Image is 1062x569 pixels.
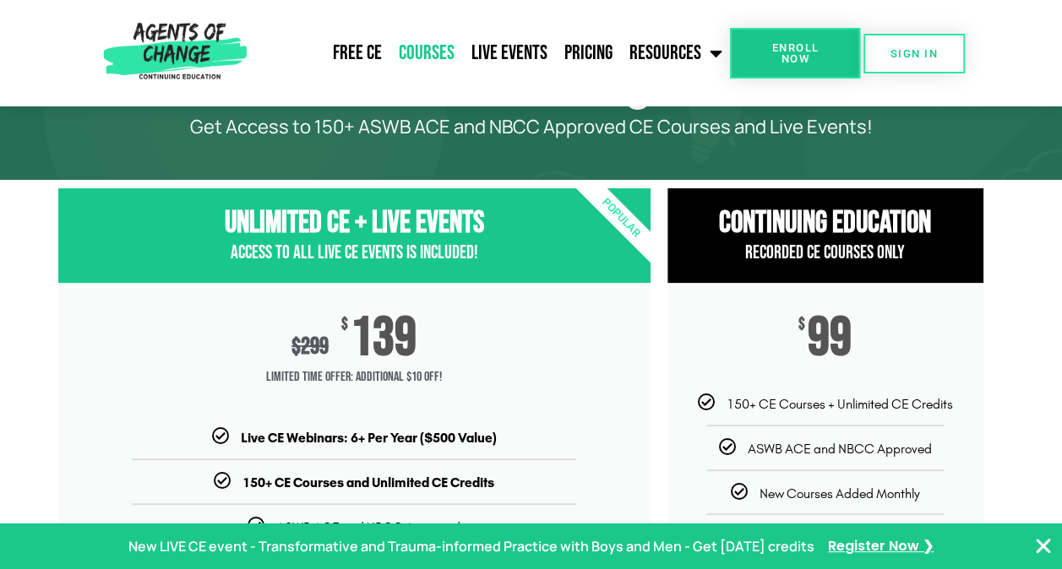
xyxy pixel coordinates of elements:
[276,519,460,535] span: ASWB ACE and NBCC Approved
[231,241,478,264] span: Access to All Live CE Events Is Included!
[863,34,965,73] a: SIGN IN
[389,32,462,74] a: Courses
[757,42,833,64] span: Enroll Now
[808,317,852,360] span: 99
[620,32,730,74] a: Resources
[128,534,814,559] p: New LIVE CE event - Transformative and Trauma-informed Practice with Boys and Men - Get [DATE] cr...
[324,32,389,74] a: Free CE
[727,396,953,412] span: 150+ CE Courses + Unlimited CE Credits
[241,430,497,446] b: Live CE Webinars: 6+ Per Year ($500 Value)
[890,48,938,59] span: SIGN IN
[730,28,860,79] a: Enroll Now
[748,441,932,457] span: ASWB ACE and NBCC Approved
[253,32,731,74] nav: Menu
[555,32,620,74] a: Pricing
[291,333,301,360] span: $
[745,241,905,264] span: Recorded CE Courses Only
[798,317,805,333] span: $
[242,474,494,490] b: 150+ CE Courses and Unlimited CE Credits
[351,317,417,360] span: 139
[291,333,329,360] div: 299
[58,205,651,241] h3: Unlimited CE + Live Events
[828,534,934,559] a: Register Now ❯
[58,360,651,394] span: Limited Time Offer: Additional $10 OFF!
[462,32,555,74] a: Live Events
[1033,536,1054,556] button: Close Banner
[760,485,920,501] span: New Courses Added Monthly
[341,317,348,333] span: $
[117,117,945,138] p: Get Access to 150+ ASWB ACE and NBCC Approved CE Courses and Live Events!
[667,205,983,241] h3: Continuing Education
[523,121,718,316] div: Popular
